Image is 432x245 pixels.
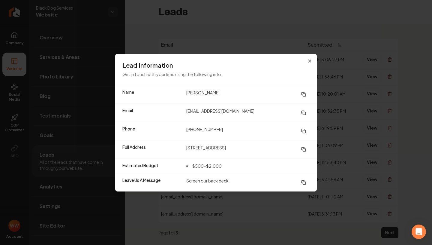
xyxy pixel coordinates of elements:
[122,61,310,69] h3: Lead Information
[122,71,310,78] p: Get in touch with your lead using the following info.
[122,177,181,188] dt: Leave Us A Message
[186,89,310,100] dd: [PERSON_NAME]
[122,107,181,118] dt: Email
[122,126,181,136] dt: Phone
[186,144,310,155] dd: [STREET_ADDRESS]
[186,177,310,188] dd: Screen our back deck
[186,126,310,136] dd: [PHONE_NUMBER]
[186,162,222,170] li: $500-$2,000
[122,89,181,100] dt: Name
[186,107,310,118] dd: [EMAIL_ADDRESS][DOMAIN_NAME]
[122,162,181,170] dt: Estimated Budget
[122,144,181,155] dt: Full Address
